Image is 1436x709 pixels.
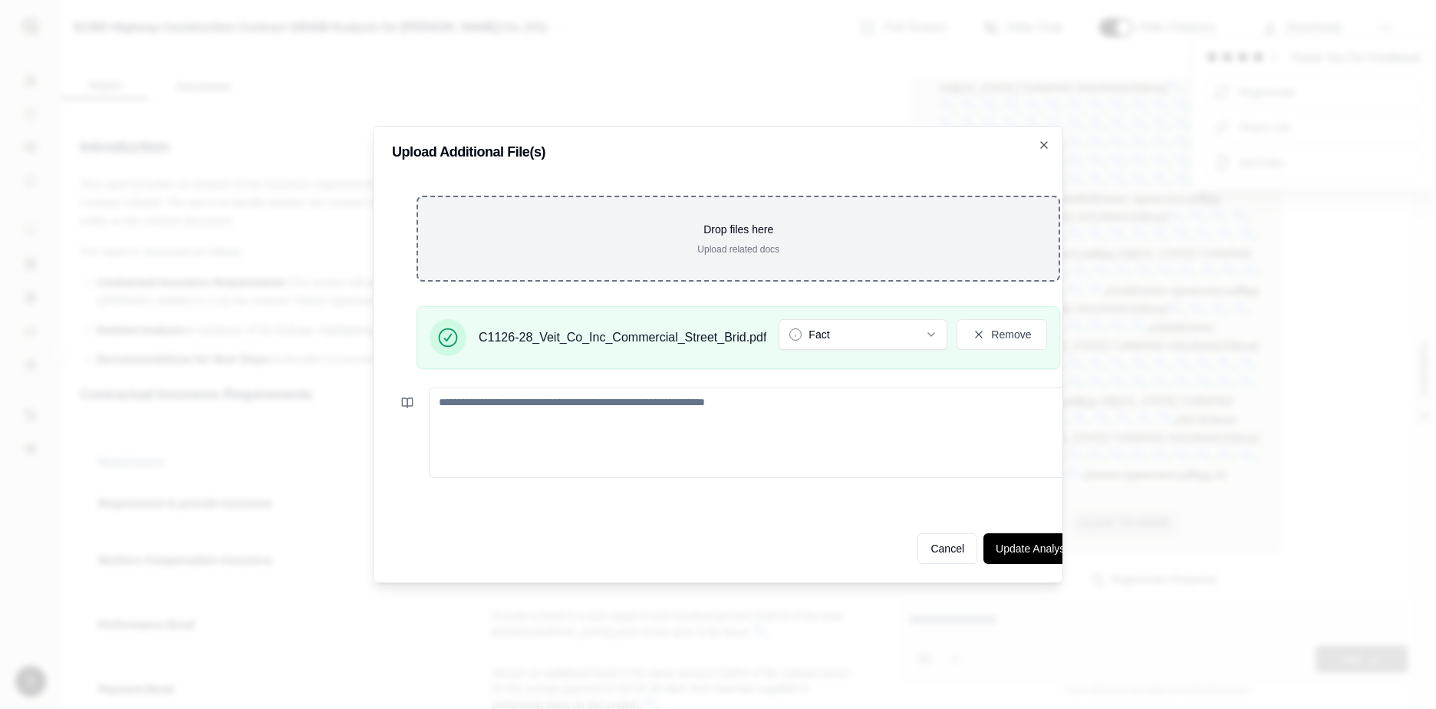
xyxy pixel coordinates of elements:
button: Cancel [917,533,977,564]
p: Drop files here [443,222,1034,237]
button: Remove [957,319,1047,350]
span: C1126-28_Veit_Co_Inc_Commercial_Street_Brid.pdf [479,328,766,347]
h2: Upload Additional File(s) [392,145,1085,159]
p: Upload related docs [443,243,1034,256]
button: Update Analysis [983,533,1085,564]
